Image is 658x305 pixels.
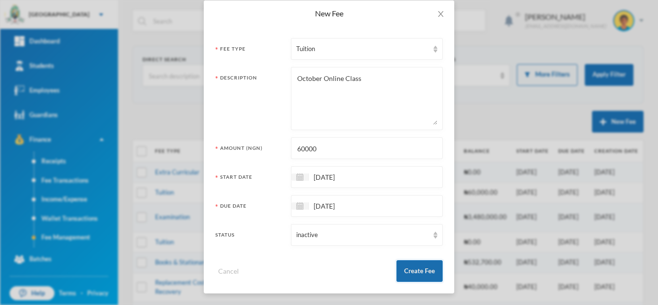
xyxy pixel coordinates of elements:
[215,265,242,277] button: Cancel
[215,45,284,58] div: Fee Type
[215,173,284,186] div: Start Date
[296,72,437,125] textarea: October Online Class
[309,172,390,183] input: Select date
[296,230,429,240] div: inactive
[437,10,445,18] i: icon: close
[215,202,284,215] div: Due Date
[427,0,454,27] button: Close
[215,231,284,244] div: Status
[309,200,390,212] input: Select date
[396,260,443,282] button: Create Fee
[215,145,284,158] div: Amount (NGN)
[215,8,443,19] div: New Fee
[215,74,284,129] div: Description
[296,44,429,54] div: Tuition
